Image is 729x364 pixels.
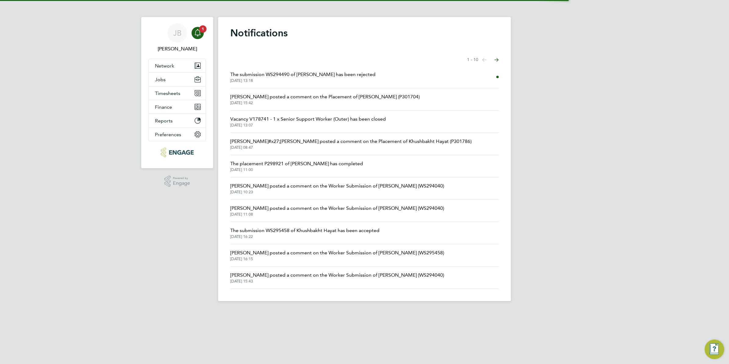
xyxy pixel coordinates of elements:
nav: Select page of notifications list [467,54,499,66]
button: Network [149,59,206,72]
nav: Main navigation [141,17,213,168]
span: [PERSON_NAME] posted a comment on the Worker Submission of [PERSON_NAME] (WS294040) [230,271,444,279]
span: [DATE] 13:18 [230,78,375,83]
span: 1 [199,25,206,33]
span: [DATE] 15:42 [230,100,420,105]
span: [PERSON_NAME] posted a comment on the Worker Submission of [PERSON_NAME] (WS294040) [230,205,444,212]
button: Finance [149,100,206,114]
a: Vacancy V178741 - 1 x Senior Support Worker (Outer) has been closed[DATE] 13:07 [230,115,386,128]
span: [PERSON_NAME] posted a comment on the Placement of [PERSON_NAME] (P301704) [230,93,420,100]
span: [PERSON_NAME] posted a comment on the Worker Submission of [PERSON_NAME] (WS295458) [230,249,444,257]
img: protocol-logo-retina.png [161,147,193,157]
h1: Notifications [230,27,499,39]
button: Jobs [149,73,206,86]
a: The placement P298921 of [PERSON_NAME] has completed[DATE] 11:00 [230,160,363,172]
span: Vacancy V178741 - 1 x Senior Support Worker (Outer) has been closed [230,115,386,123]
span: The placement P298921 of [PERSON_NAME] has completed [230,160,363,167]
span: Network [155,63,174,69]
span: [DATE] 10:23 [230,190,444,195]
button: Timesheets [149,86,206,100]
a: [PERSON_NAME] posted a comment on the Worker Submission of [PERSON_NAME] (WS294040)[DATE] 11:08 [230,205,444,217]
span: Powered by [173,176,190,181]
span: Preferences [155,132,181,137]
span: The submission WS295458 of Khushbakht Hayat has been accepted [230,227,379,234]
span: [PERSON_NAME] posted a comment on the Worker Submission of [PERSON_NAME] (WS294040) [230,182,444,190]
a: Powered byEngage [164,176,190,187]
button: Preferences [149,128,206,141]
span: [DATE] 08:47 [230,145,472,150]
span: Reports [155,118,173,124]
a: [PERSON_NAME] posted a comment on the Worker Submission of [PERSON_NAME] (WS295458)[DATE] 16:15 [230,249,444,261]
a: [PERSON_NAME]#x27;[PERSON_NAME] posted a comment on the Placement of Khushbakht Hayat (P301786)[D... [230,138,472,150]
span: Jobs [155,77,166,82]
span: [DATE] 16:22 [230,234,379,239]
span: [PERSON_NAME]#x27;[PERSON_NAME] posted a comment on the Placement of Khushbakht Hayat (P301786) [230,138,472,145]
span: [DATE] 16:15 [230,257,444,261]
a: [PERSON_NAME] posted a comment on the Worker Submission of [PERSON_NAME] (WS294040)[DATE] 15:43 [230,271,444,284]
span: The submission WS294490 of [PERSON_NAME] has been rejected [230,71,375,78]
span: Engage [173,181,190,186]
a: 1 [192,23,204,43]
span: [DATE] 11:00 [230,167,363,172]
button: Reports [149,114,206,127]
button: Engage Resource Center [705,340,724,359]
a: The submission WS295458 of Khushbakht Hayat has been accepted[DATE] 16:22 [230,227,379,239]
span: [DATE] 13:07 [230,123,386,128]
span: 1 - 10 [467,57,478,63]
span: JB [173,29,181,37]
a: The submission WS294490 of [PERSON_NAME] has been rejected[DATE] 13:18 [230,71,375,83]
span: Josh Boulding [149,45,206,53]
span: Finance [155,104,172,110]
span: [DATE] 15:43 [230,279,444,284]
a: [PERSON_NAME] posted a comment on the Worker Submission of [PERSON_NAME] (WS294040)[DATE] 10:23 [230,182,444,195]
a: JB[PERSON_NAME] [149,23,206,53]
span: [DATE] 11:08 [230,212,444,217]
a: [PERSON_NAME] posted a comment on the Placement of [PERSON_NAME] (P301704)[DATE] 15:42 [230,93,420,105]
span: Timesheets [155,90,180,96]
a: Go to home page [149,147,206,157]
